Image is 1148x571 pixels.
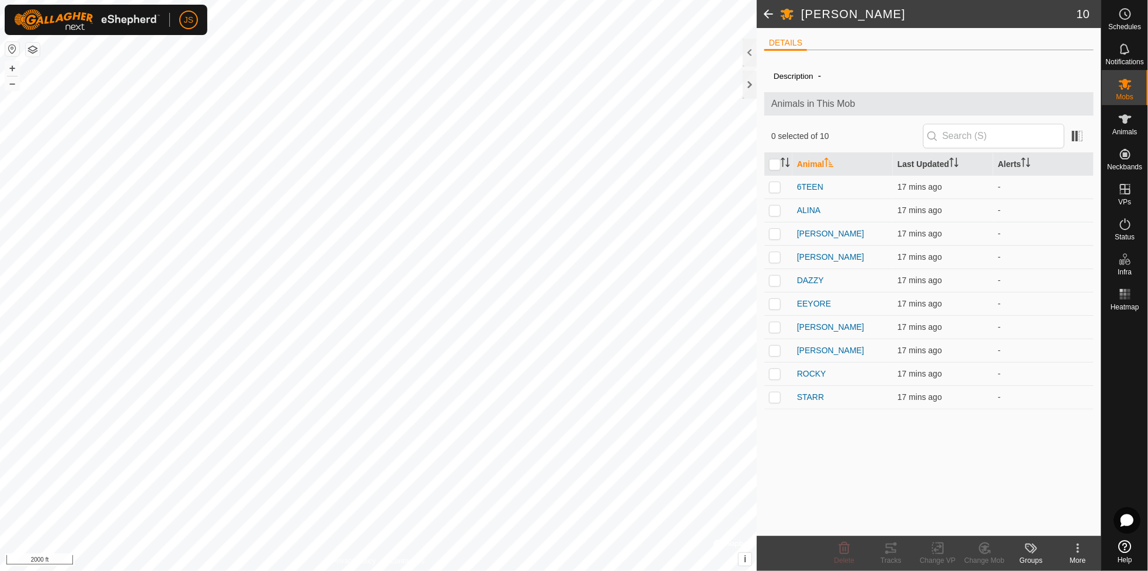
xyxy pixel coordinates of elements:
span: Status [1115,234,1135,241]
span: Mobs [1116,93,1133,100]
input: Search (S) [923,124,1064,148]
span: Notifications [1106,58,1144,65]
td: - [993,339,1094,362]
button: Map Layers [26,43,40,57]
span: [PERSON_NAME] [797,228,864,240]
td: - [993,222,1094,245]
span: Neckbands [1107,163,1142,170]
div: Change Mob [961,555,1008,566]
span: 19 Aug 2025, 9:36 pm [897,346,942,355]
img: Gallagher Logo [14,9,160,30]
span: STARR [797,391,824,403]
span: ALINA [797,204,820,217]
span: i [744,554,746,564]
span: 19 Aug 2025, 9:36 pm [897,276,942,285]
a: Privacy Policy [332,556,376,566]
td: - [993,315,1094,339]
span: Delete [834,556,855,565]
td: - [993,292,1094,315]
p-sorticon: Activate to sort [825,159,834,169]
td: - [993,199,1094,222]
span: VPs [1118,199,1131,206]
span: Heatmap [1111,304,1139,311]
th: Alerts [993,153,1094,176]
li: DETAILS [764,37,807,51]
span: Help [1118,556,1132,563]
button: + [5,61,19,75]
div: Change VP [914,555,961,566]
span: 19 Aug 2025, 9:36 pm [897,322,942,332]
button: Reset Map [5,42,19,56]
td: - [993,245,1094,269]
a: Help [1102,535,1148,568]
span: 19 Aug 2025, 9:36 pm [897,229,942,238]
span: 0 selected of 10 [771,130,923,142]
div: Tracks [868,555,914,566]
p-sorticon: Activate to sort [1021,159,1031,169]
span: ROCKY [797,368,826,380]
span: 6TEEN [797,181,823,193]
span: Animals in This Mob [771,97,1087,111]
p-sorticon: Activate to sort [949,159,959,169]
span: [PERSON_NAME] [797,344,864,357]
a: Contact Us [390,556,425,566]
span: 10 [1077,5,1090,23]
td: - [993,175,1094,199]
span: DAZZY [797,274,824,287]
span: 19 Aug 2025, 9:36 pm [897,182,942,192]
span: EEYORE [797,298,831,310]
label: Description [774,72,813,81]
p-sorticon: Activate to sort [781,159,790,169]
span: 19 Aug 2025, 9:36 pm [897,206,942,215]
span: - [813,66,826,85]
th: Last Updated [893,153,993,176]
span: 19 Aug 2025, 9:36 pm [897,369,942,378]
span: [PERSON_NAME] [797,251,864,263]
span: 19 Aug 2025, 9:36 pm [897,252,942,262]
button: i [739,553,752,566]
span: Infra [1118,269,1132,276]
td: - [993,269,1094,292]
div: Groups [1008,555,1055,566]
h2: [PERSON_NAME] [801,7,1077,21]
span: 19 Aug 2025, 9:36 pm [897,392,942,402]
div: More [1055,555,1101,566]
span: Schedules [1108,23,1141,30]
td: - [993,385,1094,409]
span: [PERSON_NAME] [797,321,864,333]
span: JS [184,14,193,26]
td: - [993,362,1094,385]
button: – [5,76,19,90]
span: 19 Aug 2025, 9:36 pm [897,299,942,308]
span: Animals [1112,128,1137,135]
th: Animal [792,153,893,176]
